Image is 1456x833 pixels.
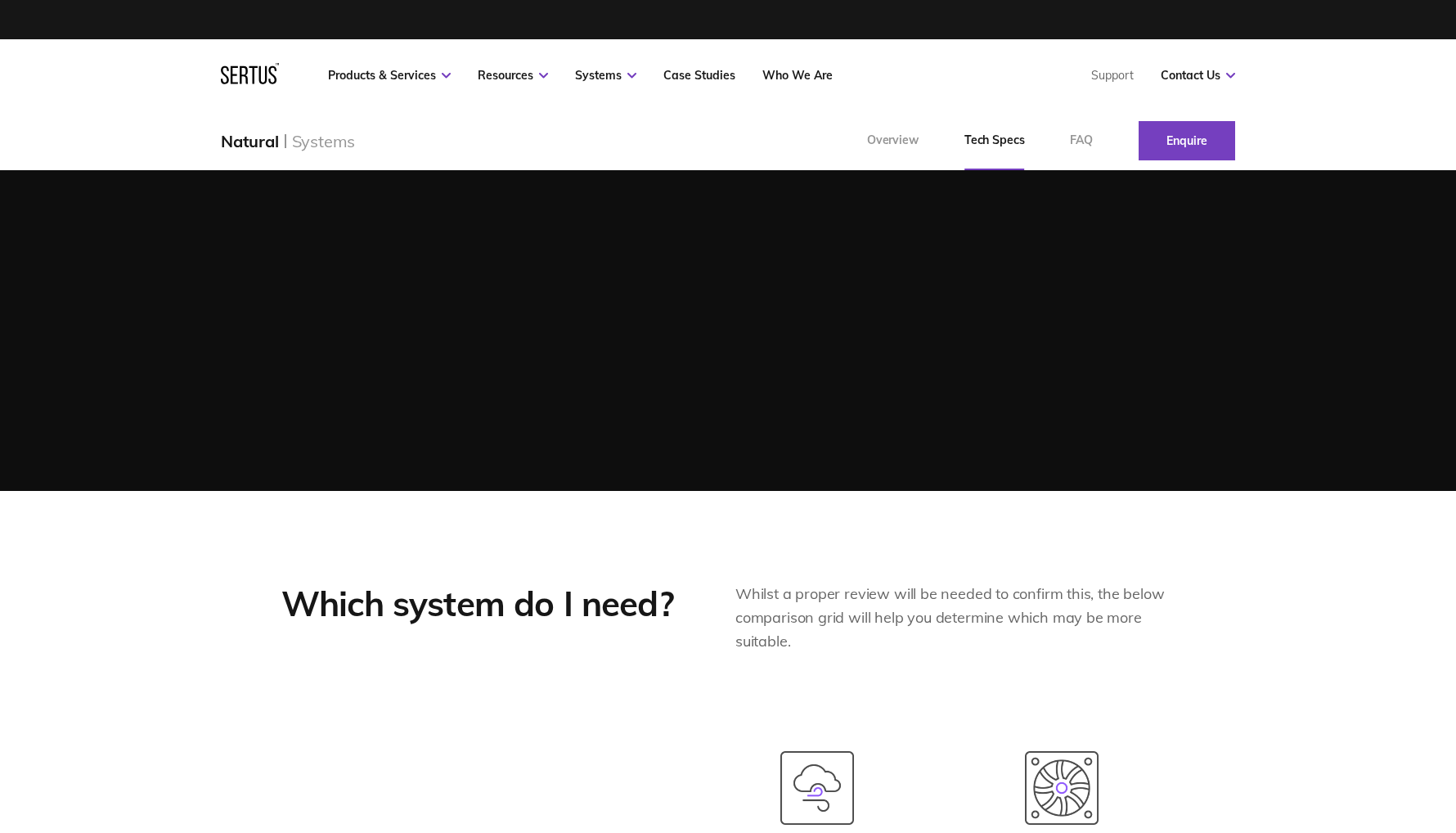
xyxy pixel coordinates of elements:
[663,68,735,83] a: Case Studies
[844,111,941,170] a: Overview
[762,68,833,83] a: Who We Are
[735,583,1175,653] div: Whilst a proper review will be needed to confirm this, the below comparison grid will help you de...
[1047,111,1116,170] a: FAQ
[281,583,686,626] h2: Which system do I need?
[575,68,636,83] a: Systems
[1091,68,1134,83] a: Support
[328,68,451,83] a: Products & Services
[1161,68,1235,83] a: Contact Us
[292,131,356,151] div: Systems
[221,131,279,151] div: Natural
[478,68,548,83] a: Resources
[1139,121,1235,160] a: Enquire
